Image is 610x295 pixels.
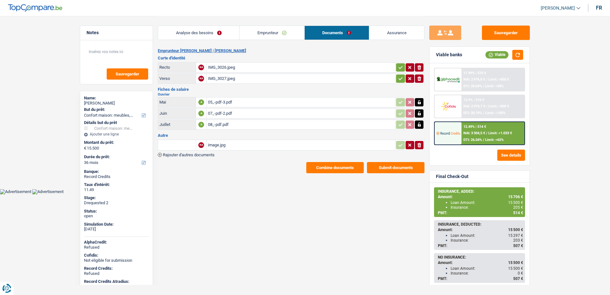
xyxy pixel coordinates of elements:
button: Submit documents [367,162,424,173]
label: Durée du prêt: [84,154,148,159]
div: Status: [84,209,149,214]
a: Documents [305,26,369,40]
span: Limit: >850 € [489,77,509,82]
div: 11.49 [84,187,149,192]
div: Juin [159,111,194,116]
div: NO INSURANCE: [438,255,523,260]
div: 07_-pdf-2.pdf [208,109,394,118]
span: Sauvegarder [116,72,139,76]
span: [PERSON_NAME] [541,5,575,11]
span: € [84,146,86,151]
div: INSURANCE, ADDED: [438,189,523,194]
div: NA [198,76,204,82]
div: Loan Amount: [451,266,523,271]
img: AlphaCredit [436,76,460,83]
span: 15 500 € [508,228,523,232]
div: A [198,122,204,128]
img: Record Credits [436,127,460,139]
label: But du prêt: [84,107,148,112]
div: Not eligible for submission [84,258,149,263]
span: 15 706 € [508,195,523,199]
span: 507 € [513,244,523,248]
div: 05_-pdf-3.pdf [208,97,394,107]
div: NA [198,65,204,70]
div: Verso [159,76,194,81]
div: 08_-pdf.pdf [208,120,394,129]
div: AlphaCredit: [84,240,149,245]
span: NAI: 3 304,5 € [464,131,485,135]
span: NAI: 2 976,8 € [464,77,485,82]
div: Détails but du prêt [84,120,149,125]
div: 12.49% | 514 € [464,125,486,129]
a: [PERSON_NAME] [536,3,580,13]
span: / [483,111,484,115]
div: A [198,99,204,105]
span: Limit: >1.033 € [489,131,512,135]
span: 15 500 € [508,266,523,271]
div: PMT: [438,211,523,215]
img: Cofidis [436,100,460,112]
div: Record Credits Atradius: [84,279,149,284]
button: Sauvegarder [107,68,148,80]
span: / [486,104,488,108]
div: Viable banks [436,52,462,58]
h3: Autre [158,133,424,137]
div: Loan Amount: [451,233,523,238]
a: Emprunteur [240,26,304,40]
div: Record Credits [84,174,149,179]
span: DTI: 26.04% [464,138,482,142]
img: TopCompare Logo [8,4,62,12]
div: Amount: [438,195,523,199]
span: 0 € [518,271,523,276]
div: IMG_3026.jpeg [208,63,394,72]
div: fr [596,5,602,11]
div: INSURANCE, DEDUCTED: [438,222,523,227]
div: Amount: [438,228,523,232]
div: 12.9% | 516 € [464,98,484,102]
span: Limit: <50% [485,84,504,88]
span: / [483,138,484,142]
div: 11.99% | 510 € [464,71,486,75]
button: Combine documents [306,162,364,173]
h5: Notes [87,30,146,35]
span: 514 € [513,211,523,215]
span: 203 € [513,238,523,243]
img: Advertisement [32,189,64,194]
h3: Carte d'identité [158,56,424,60]
div: PMT: [438,276,523,281]
div: Taux d'intérêt: [84,182,149,187]
div: Insurance: [451,238,523,243]
div: Final Check-Out [436,174,469,179]
button: Sauvegarder [482,26,530,40]
label: Montant du prêt: [84,140,148,145]
h2: Emprunteur [PERSON_NAME] | [PERSON_NAME] [158,48,424,53]
div: Name: [84,96,149,101]
span: DTI: 28.19% [464,111,482,115]
span: 15 297 € [508,233,523,238]
button: See details [497,150,525,161]
div: Mai [159,100,194,105]
div: open [84,213,149,219]
span: 15 500 € [508,200,523,205]
div: Stage: [84,195,149,200]
span: 507 € [513,276,523,281]
div: [DATE] [84,227,149,232]
div: Record Credits: [84,266,149,271]
span: DTI: 28.04% [464,84,482,88]
span: Limit: >800 € [489,104,509,108]
span: 205 € [513,205,523,210]
div: Refused [84,271,149,276]
div: Cofidis: [84,253,149,258]
div: Banque: [84,169,149,174]
div: Juillet [159,122,194,127]
div: Insurance: [451,271,523,276]
div: image.jpg [208,140,394,150]
div: Loan Amount: [451,200,523,205]
div: NA [198,142,204,148]
span: / [486,131,488,135]
h2: Ouvrier [158,93,424,96]
span: Limit: <65% [485,138,504,142]
div: PMT: [438,244,523,248]
span: / [486,77,488,82]
div: Amount: [438,260,523,265]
